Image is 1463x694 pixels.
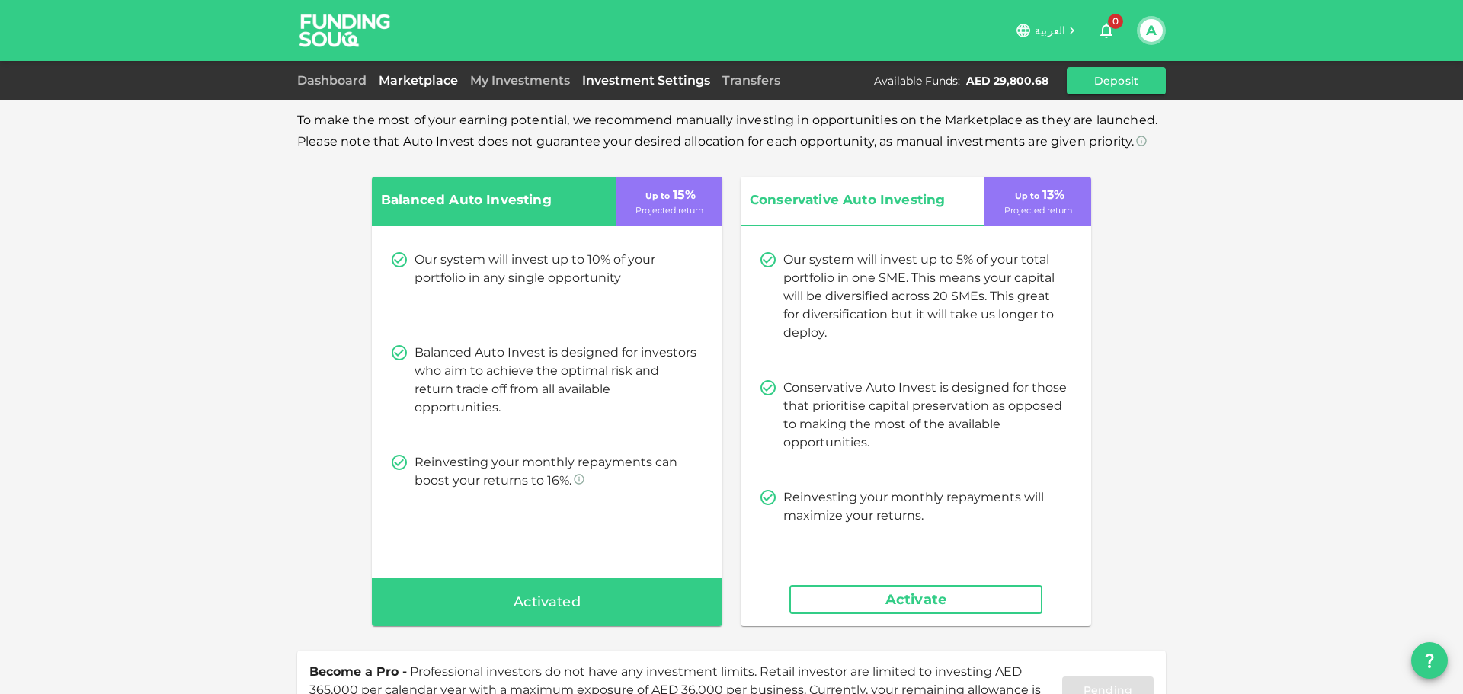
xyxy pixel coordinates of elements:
span: To make the most of your earning potential, we recommend manually investing in opportunities on t... [297,113,1157,149]
span: Conservative Auto Investing [750,189,956,212]
button: A [1140,19,1163,42]
p: Balanced Auto Invest is designed for investors who aim to achieve the optimal risk and return tra... [415,344,698,417]
button: 0 [1091,15,1122,46]
p: Our system will invest up to 10% of your portfolio in any single opportunity [415,251,698,287]
span: 0 [1108,14,1123,29]
button: Activate [789,585,1042,614]
p: 13 % [1012,186,1064,204]
div: Available Funds : [874,73,960,88]
button: Deposit [1067,67,1166,94]
p: Our system will invest up to 5% of your total portfolio in one SME. This means your capital will ... [783,251,1067,342]
p: Projected return [635,204,703,217]
span: Activated [514,590,581,615]
span: Up to [1015,190,1039,201]
button: question [1411,642,1448,679]
span: العربية [1035,24,1065,37]
p: Reinvesting your monthly repayments will maximize your returns. [783,488,1067,525]
p: Projected return [1004,204,1072,217]
span: Balanced Auto Investing [381,189,587,212]
span: Up to [645,190,670,201]
a: Marketplace [373,73,464,88]
a: My Investments [464,73,576,88]
div: AED 29,800.68 [966,73,1048,88]
a: Transfers [716,73,786,88]
a: Dashboard [297,73,373,88]
p: Conservative Auto Invest is designed for those that prioritise capital preservation as opposed to... [783,379,1067,452]
span: Become a Pro - [309,664,407,679]
p: 15 % [642,186,696,204]
p: Reinvesting your monthly repayments can boost your returns to 16%. [415,453,698,490]
a: Investment Settings [576,73,716,88]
